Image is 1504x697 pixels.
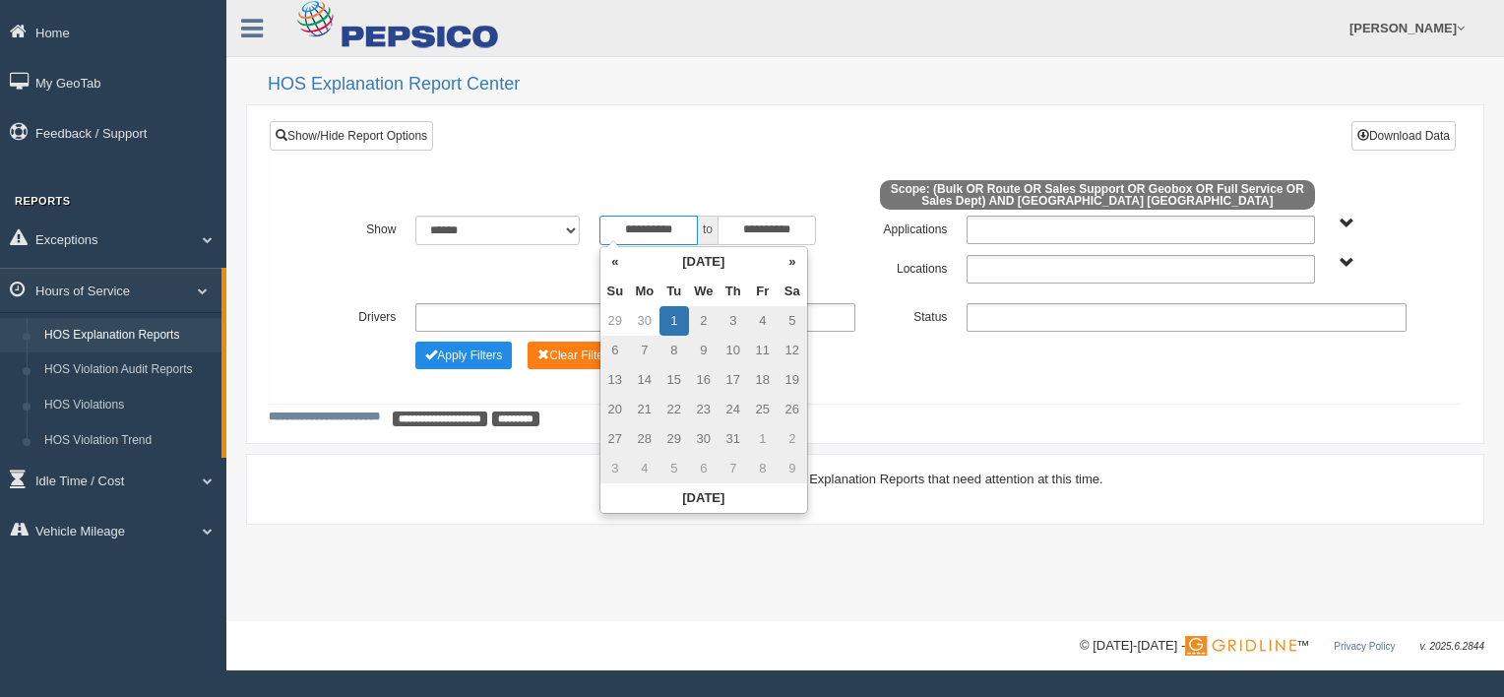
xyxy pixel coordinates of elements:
a: HOS Explanation Reports [35,318,221,353]
th: » [778,247,807,277]
td: 2 [778,424,807,454]
div: There are no HOS Violations or Explanation Reports that need attention at this time. [269,470,1462,488]
td: 9 [689,336,719,365]
th: Tu [659,277,689,306]
td: 28 [630,424,659,454]
td: 22 [659,395,689,424]
label: Show [314,216,406,239]
label: Drivers [314,303,406,327]
td: 6 [689,454,719,483]
td: 5 [659,454,689,483]
td: 16 [689,365,719,395]
td: 30 [630,306,659,336]
th: Su [600,277,630,306]
td: 26 [778,395,807,424]
td: 3 [600,454,630,483]
a: HOS Violation Audit Reports [35,352,221,388]
td: 2 [689,306,719,336]
td: 24 [719,395,748,424]
td: 1 [659,306,689,336]
td: 21 [630,395,659,424]
span: to [698,216,718,245]
td: 12 [778,336,807,365]
td: 9 [778,454,807,483]
td: 8 [659,336,689,365]
td: 3 [719,306,748,336]
th: Sa [778,277,807,306]
td: 11 [748,336,778,365]
td: 15 [659,365,689,395]
th: « [600,247,630,277]
label: Status [865,303,957,327]
label: Locations [865,255,957,279]
td: 7 [630,336,659,365]
td: 27 [600,424,630,454]
td: 13 [600,365,630,395]
th: Mo [630,277,659,306]
td: 18 [748,365,778,395]
span: v. 2025.6.2844 [1420,641,1484,652]
td: 4 [748,306,778,336]
th: [DATE] [630,247,778,277]
td: 17 [719,365,748,395]
td: 14 [630,365,659,395]
td: 7 [719,454,748,483]
th: We [689,277,719,306]
button: Download Data [1351,121,1456,151]
td: 19 [778,365,807,395]
a: Privacy Policy [1334,641,1395,652]
td: 4 [630,454,659,483]
label: Applications [865,216,957,239]
div: © [DATE]-[DATE] - ™ [1080,636,1484,657]
h2: HOS Explanation Report Center [268,75,1484,95]
th: Fr [748,277,778,306]
td: 6 [600,336,630,365]
a: HOS Violations [35,388,221,423]
td: 29 [600,306,630,336]
a: HOS Violation Trend [35,423,221,459]
td: 23 [689,395,719,424]
a: Show/Hide Report Options [270,121,433,151]
td: 30 [689,424,719,454]
span: Scope: (Bulk OR Route OR Sales Support OR Geobox OR Full Service OR Sales Dept) AND [GEOGRAPHIC_D... [880,180,1315,210]
td: 10 [719,336,748,365]
td: 5 [778,306,807,336]
th: Th [719,277,748,306]
td: 20 [600,395,630,424]
td: 29 [659,424,689,454]
th: [DATE] [600,483,807,513]
img: Gridline [1185,636,1296,656]
td: 31 [719,424,748,454]
td: 1 [748,424,778,454]
td: 25 [748,395,778,424]
td: 8 [748,454,778,483]
button: Change Filter Options [415,342,512,369]
button: Change Filter Options [528,342,623,369]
